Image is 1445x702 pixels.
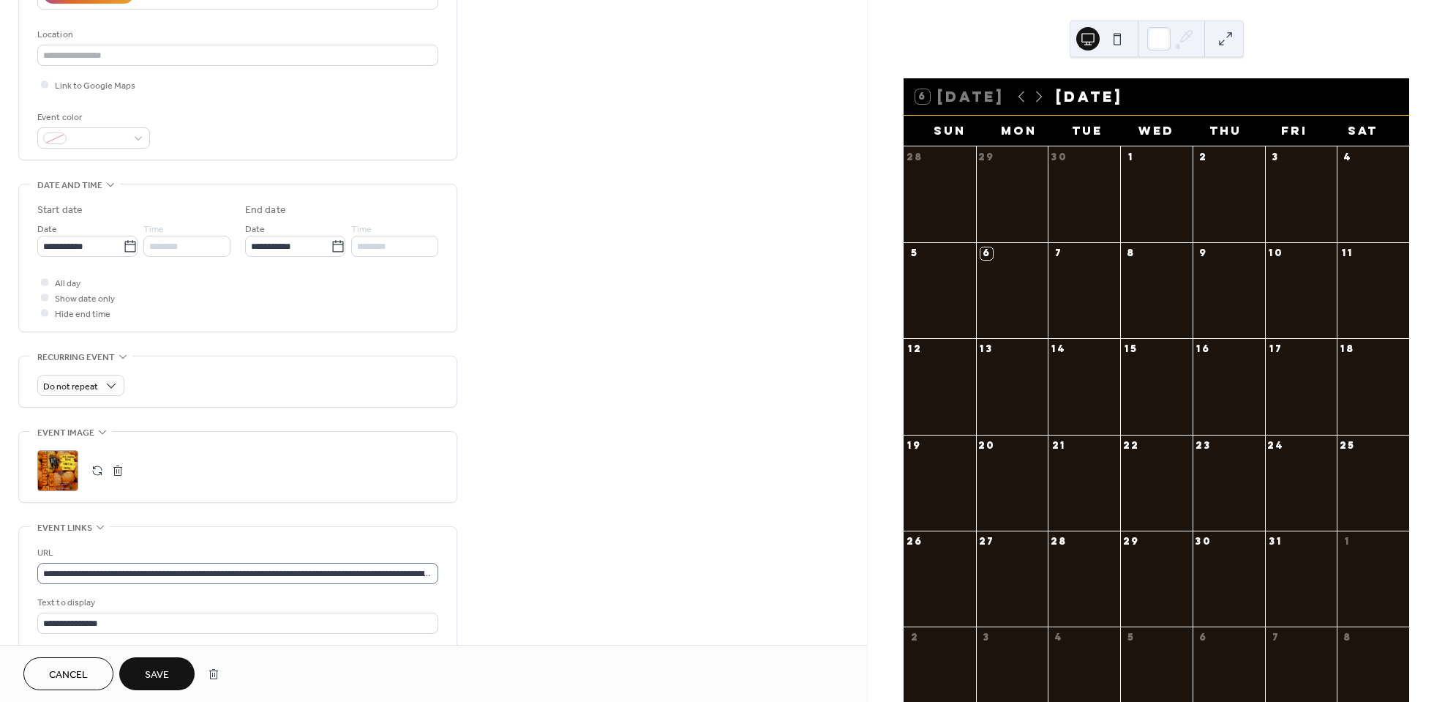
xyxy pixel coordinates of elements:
span: Time [351,222,372,237]
div: 20 [980,439,993,452]
div: 29 [1125,536,1138,548]
div: 27 [980,536,993,548]
div: Sat [1329,116,1397,146]
div: 3 [980,632,993,644]
div: Thu [1191,116,1260,146]
div: 25 [1342,439,1354,452]
span: Event links [37,520,92,536]
span: Time [143,222,164,237]
div: 23 [1197,439,1209,452]
div: Start date [37,203,83,218]
div: ; [37,450,78,491]
div: 13 [980,343,993,356]
div: 2 [1197,151,1209,163]
div: URL [37,545,435,561]
div: 3 [1269,151,1282,163]
div: 7 [1269,632,1282,644]
div: 24 [1269,439,1282,452]
span: Date and time [37,178,102,193]
div: Tue [1053,116,1122,146]
span: Recurring event [37,350,115,365]
div: 28 [1053,536,1065,548]
div: 31 [1269,536,1282,548]
div: 21 [1053,439,1065,452]
div: 30 [1053,151,1065,163]
span: All day [55,276,80,291]
div: 30 [1197,536,1209,548]
div: Mon [984,116,1053,146]
div: Text to display [37,595,435,610]
span: Do not repeat [43,378,98,395]
span: Link to Google Maps [55,78,135,94]
div: 9 [1197,247,1209,260]
span: Event image [37,425,94,441]
span: Save [145,668,169,683]
div: 8 [1342,632,1354,644]
div: 2 [909,632,921,644]
div: 4 [1342,151,1354,163]
div: 17 [1269,343,1282,356]
div: 26 [909,536,921,548]
div: 7 [1053,247,1065,260]
span: Date [245,222,265,237]
div: Location [37,27,435,42]
div: 11 [1342,247,1354,260]
div: Fri [1260,116,1329,146]
div: 4 [1053,632,1065,644]
div: 5 [909,247,921,260]
span: Show date only [55,291,115,307]
div: 15 [1125,343,1138,356]
div: Wed [1122,116,1190,146]
div: 22 [1125,439,1138,452]
button: Save [119,657,195,690]
div: 14 [1053,343,1065,356]
button: Cancel [23,657,113,690]
div: [DATE] [1056,87,1123,106]
div: 29 [980,151,993,163]
span: Cancel [49,668,88,683]
div: 19 [909,439,921,452]
div: 6 [1197,632,1209,644]
span: Hide end time [55,307,110,322]
div: 6 [980,247,993,260]
div: 5 [1125,632,1138,644]
span: Date [37,222,57,237]
div: 28 [909,151,921,163]
div: Event color [37,110,147,125]
div: 16 [1197,343,1209,356]
div: 10 [1269,247,1282,260]
div: 1 [1342,536,1354,548]
div: 18 [1342,343,1354,356]
div: 1 [1125,151,1138,163]
div: End date [245,203,286,218]
div: Sun [915,116,984,146]
div: 8 [1125,247,1138,260]
div: 12 [909,343,921,356]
